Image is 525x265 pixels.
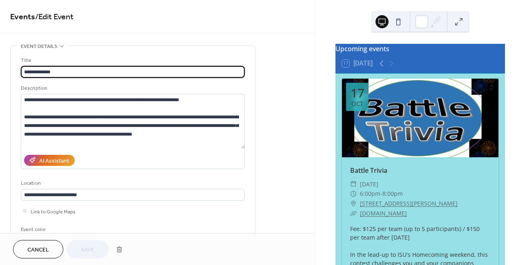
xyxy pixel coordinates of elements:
[350,208,357,218] div: ​
[350,199,357,208] div: ​
[350,189,357,199] div: ​
[350,179,357,189] div: ​
[21,84,243,93] div: Description
[21,42,57,51] span: Event details
[31,207,76,216] span: Link to Google Maps
[39,156,69,165] div: AI Assistant
[335,44,505,54] div: Upcoming events
[360,189,380,199] span: 6:00pm
[21,225,82,234] div: Event color
[351,101,363,107] div: Oct
[13,240,63,258] button: Cancel
[35,9,74,25] span: / Edit Event
[380,189,382,199] span: -
[24,155,75,166] button: AI Assistant
[27,246,49,254] span: Cancel
[360,199,458,208] a: [STREET_ADDRESS][PERSON_NAME]
[360,179,378,189] span: [DATE]
[21,56,243,65] div: Title
[360,209,407,217] a: [DOMAIN_NAME]
[351,87,364,99] div: 17
[10,9,35,25] a: Events
[21,179,243,188] div: Location
[350,166,387,175] a: Battle Trivia
[382,189,403,199] span: 8:00pm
